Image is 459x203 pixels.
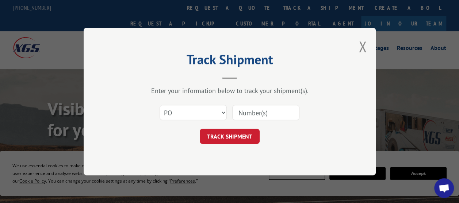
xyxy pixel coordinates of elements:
div: Enter your information below to track your shipment(s). [120,86,339,95]
div: Open chat [434,178,454,198]
input: Number(s) [232,105,299,120]
h2: Track Shipment [120,54,339,68]
button: TRACK SHIPMENT [200,129,260,144]
button: Close modal [359,37,367,56]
